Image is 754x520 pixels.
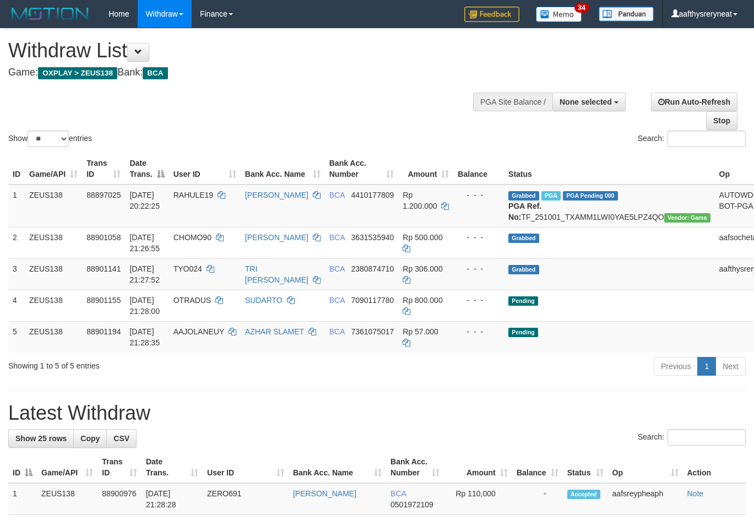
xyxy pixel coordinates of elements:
[398,153,453,185] th: Amount: activate to sort column ascending
[453,153,504,185] th: Balance
[403,264,442,273] span: Rp 306.000
[8,131,92,147] label: Show entries
[508,265,539,274] span: Grabbed
[8,321,25,353] td: 5
[444,483,512,515] td: Rp 110,000
[329,191,345,199] span: BCA
[504,185,715,227] td: TF_251001_TXAMM1LWI0YAE5LPZ4QO
[25,153,82,185] th: Game/API: activate to sort column ascending
[541,191,561,201] span: Marked by aafnoeunsreypich
[173,191,213,199] span: RAHULE19
[651,93,737,111] a: Run Auto-Refresh
[458,189,500,201] div: - - -
[560,97,612,106] span: None selected
[567,490,600,499] span: Accepted
[8,227,25,258] td: 2
[86,264,121,273] span: 88901141
[668,429,746,446] input: Search:
[129,191,160,210] span: [DATE] 20:22:25
[715,357,746,376] a: Next
[329,327,345,336] span: BCA
[293,489,356,498] a: [PERSON_NAME]
[351,233,394,242] span: Copy 3631535940 to clipboard
[82,153,125,185] th: Trans ID: activate to sort column ascending
[390,489,406,498] span: BCA
[403,191,437,210] span: Rp 1.200.000
[351,327,394,336] span: Copy 7361075017 to clipboard
[329,264,345,273] span: BCA
[129,233,160,253] span: [DATE] 21:26:55
[8,40,492,62] h1: Withdraw List
[129,264,160,284] span: [DATE] 21:27:52
[8,402,746,424] h1: Latest Withdraw
[329,233,345,242] span: BCA
[512,483,563,515] td: -
[638,429,746,446] label: Search:
[687,489,704,498] a: Note
[390,500,433,509] span: Copy 0501972109 to clipboard
[638,131,746,147] label: Search:
[458,326,500,337] div: - - -
[508,202,541,221] b: PGA Ref. No:
[113,434,129,443] span: CSV
[245,264,308,284] a: TRI [PERSON_NAME]
[458,232,500,243] div: - - -
[508,191,539,201] span: Grabbed
[608,483,683,515] td: aafsreypheaph
[97,483,142,515] td: 88900976
[86,191,121,199] span: 88897025
[351,191,394,199] span: Copy 4410177809 to clipboard
[325,153,399,185] th: Bank Acc. Number: activate to sort column ascending
[464,7,519,22] img: Feedback.jpg
[80,434,100,443] span: Copy
[173,327,224,336] span: AAJOLANEUY
[8,258,25,290] td: 3
[245,296,283,305] a: SUDARTO
[25,185,82,227] td: ZEUS138
[25,258,82,290] td: ZEUS138
[25,227,82,258] td: ZEUS138
[351,296,394,305] span: Copy 7090117780 to clipboard
[106,429,137,448] a: CSV
[37,483,97,515] td: ZEUS138
[38,67,117,79] span: OXPLAY > ZEUS138
[129,327,160,347] span: [DATE] 21:28:35
[683,452,746,483] th: Action
[504,153,715,185] th: Status
[86,233,121,242] span: 88901058
[508,296,538,306] span: Pending
[15,434,67,443] span: Show 25 rows
[403,233,442,242] span: Rp 500.000
[73,429,107,448] a: Copy
[654,357,698,376] a: Previous
[351,264,394,273] span: Copy 2380874710 to clipboard
[129,296,160,316] span: [DATE] 21:28:00
[508,328,538,337] span: Pending
[599,7,654,21] img: panduan.png
[86,327,121,336] span: 88901194
[8,185,25,227] td: 1
[8,483,37,515] td: 1
[173,233,211,242] span: CHOMO90
[241,153,325,185] th: Bank Acc. Name: activate to sort column ascending
[173,264,202,273] span: TYO024
[203,483,289,515] td: ZERO691
[403,327,438,336] span: Rp 57.000
[142,483,203,515] td: [DATE] 21:28:28
[403,296,442,305] span: Rp 800.000
[37,452,97,483] th: Game/API: activate to sort column ascending
[386,452,444,483] th: Bank Acc. Number: activate to sort column ascending
[169,153,241,185] th: User ID: activate to sort column ascending
[608,452,683,483] th: Op: activate to sort column ascending
[329,296,345,305] span: BCA
[86,296,121,305] span: 88901155
[203,452,289,483] th: User ID: activate to sort column ascending
[8,6,92,22] img: MOTION_logo.png
[536,7,582,22] img: Button%20Memo.svg
[473,93,552,111] div: PGA Site Balance /
[512,452,563,483] th: Balance: activate to sort column ascending
[25,321,82,353] td: ZEUS138
[8,290,25,321] td: 4
[125,153,169,185] th: Date Trans.: activate to sort column descending
[574,3,589,13] span: 34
